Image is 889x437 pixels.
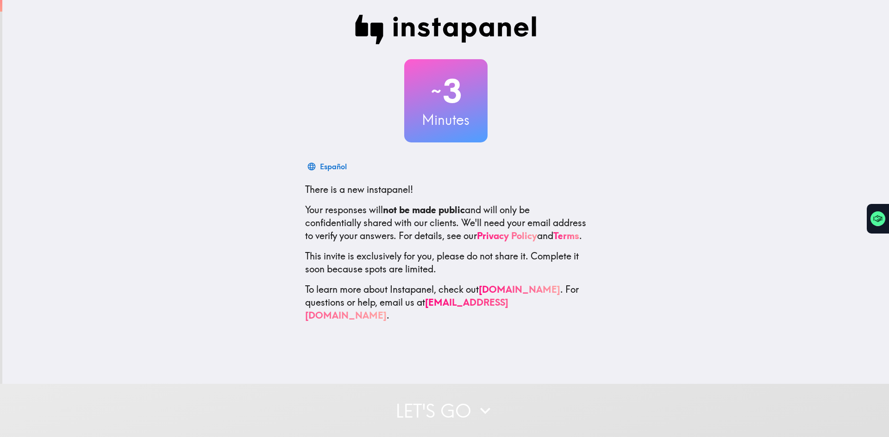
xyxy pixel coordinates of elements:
[305,296,508,321] a: [EMAIL_ADDRESS][DOMAIN_NAME]
[305,203,587,242] p: Your responses will and will only be confidentially shared with our clients. We'll need your emai...
[320,160,347,173] div: Español
[383,204,465,215] b: not be made public
[404,110,488,129] h3: Minutes
[305,184,413,195] span: There is a new instapanel!
[477,230,537,241] a: Privacy Policy
[305,157,351,176] button: Español
[355,15,537,44] img: Instapanel
[404,72,488,110] h2: 3
[553,230,579,241] a: Terms
[305,283,587,322] p: To learn more about Instapanel, check out . For questions or help, email us at .
[305,250,587,276] p: This invite is exclusively for you, please do not share it. Complete it soon because spots are li...
[430,77,443,105] span: ~
[479,283,560,295] a: [DOMAIN_NAME]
